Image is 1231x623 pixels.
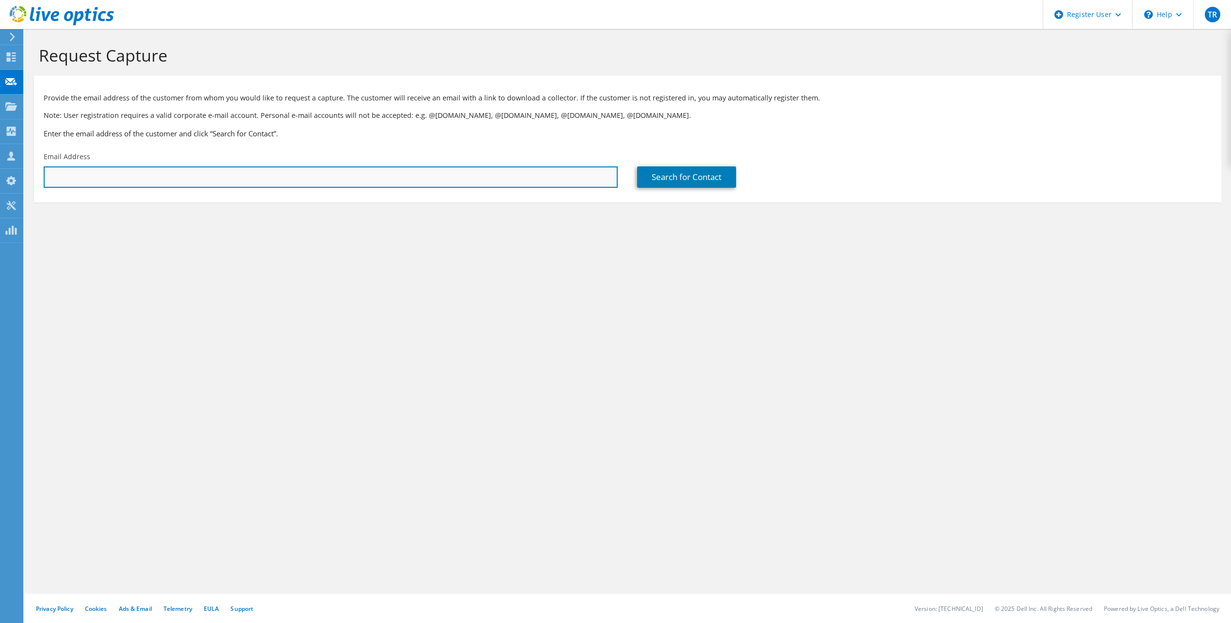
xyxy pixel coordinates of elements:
li: Version: [TECHNICAL_ID] [915,605,983,613]
p: Note: User registration requires a valid corporate e-mail account. Personal e-mail accounts will ... [44,110,1212,121]
svg: \n [1144,10,1153,19]
a: Telemetry [164,605,192,613]
a: Support [230,605,253,613]
p: Provide the email address of the customer from whom you would like to request a capture. The cust... [44,93,1212,103]
li: © 2025 Dell Inc. All Rights Reserved [995,605,1092,613]
a: Ads & Email [119,605,152,613]
a: Cookies [85,605,107,613]
h1: Request Capture [39,45,1212,66]
a: Privacy Policy [36,605,73,613]
a: EULA [204,605,219,613]
a: Search for Contact [637,166,736,188]
span: TR [1205,7,1220,22]
li: Powered by Live Optics, a Dell Technology [1104,605,1219,613]
h3: Enter the email address of the customer and click “Search for Contact”. [44,128,1212,139]
label: Email Address [44,152,90,162]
